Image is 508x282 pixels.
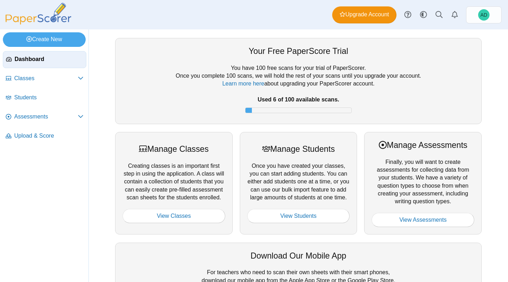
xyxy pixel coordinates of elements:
span: Upload & Score [14,132,83,140]
a: Students [3,89,86,106]
span: Students [14,94,83,101]
div: Download Our Mobile App [123,250,474,261]
span: Dashboard [15,55,83,63]
a: Learn more here [222,81,264,87]
a: View Classes [123,209,225,223]
a: Assessments [3,109,86,126]
a: Andrew Doust [466,6,502,23]
a: Upload & Score [3,128,86,145]
span: Upgrade Account [340,11,389,18]
div: Once you have created your classes, you can start adding students. You can either add students on... [240,132,357,234]
a: View Assessments [372,213,474,227]
a: Upgrade Account [332,6,396,23]
div: You have 100 free scans for your trial of PaperScorer. Once you complete 100 scans, we will hold ... [123,64,474,117]
a: View Students [247,209,350,223]
div: Your Free PaperScore Trial [123,45,474,57]
div: Manage Classes [123,143,225,155]
a: Create New [3,32,86,46]
a: PaperScorer [3,20,74,26]
img: PaperScorer [3,3,74,24]
b: Used 6 of 100 available scans. [258,96,339,103]
div: Finally, you will want to create assessments for collecting data from your students. We have a va... [364,132,482,234]
span: Andrew Doust [478,9,490,21]
span: Classes [14,74,78,82]
div: Manage Students [247,143,350,155]
a: Classes [3,70,86,87]
span: Andrew Doust [480,12,487,17]
a: Dashboard [3,51,86,68]
span: Assessments [14,113,78,121]
a: Alerts [447,7,463,23]
div: Creating classes is an important first step in using the application. A class will contain a coll... [115,132,233,234]
div: Manage Assessments [372,139,474,151]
